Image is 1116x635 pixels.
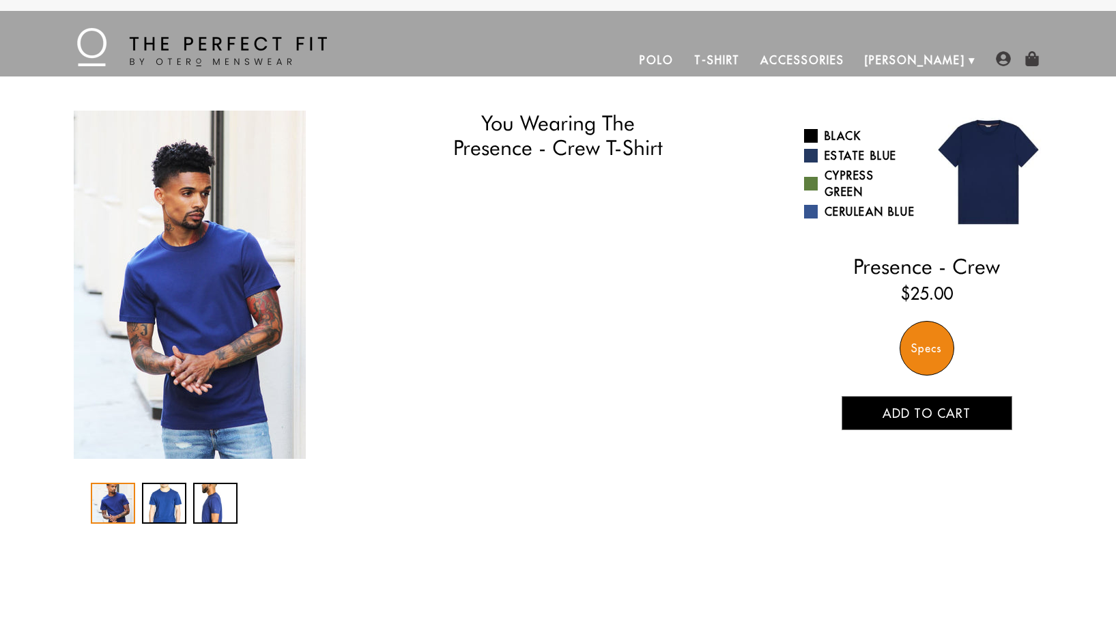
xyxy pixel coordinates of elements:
img: 013.jpg [927,111,1050,234]
div: 1 / 3 [91,483,135,524]
a: Cypress Green [804,167,917,200]
a: Black [804,128,917,144]
div: 2 / 3 [142,483,186,524]
ins: $25.00 [901,281,953,306]
a: Accessories [750,44,854,76]
div: 3 / 3 [193,483,238,524]
img: user-account-icon.png [996,51,1011,66]
span: Add to cart [883,406,971,421]
h1: You Wearing The Presence - Crew T-Shirt [396,111,720,160]
img: shopping-bag-icon.png [1025,51,1040,66]
a: Estate Blue [804,147,917,164]
img: IMG_2428_copy_1024x1024_2x_54a29d56-2a4d-4dd6-a028-5652b32cc0ff_340x.jpg [74,111,306,459]
a: Polo [629,44,684,76]
a: Cerulean Blue [804,203,917,220]
button: Add to cart [842,396,1012,430]
a: T-Shirt [684,44,750,76]
div: 1 / 3 [67,111,313,459]
h2: Presence - Crew [804,254,1050,279]
a: [PERSON_NAME] [855,44,975,76]
div: Specs [900,321,954,376]
img: The Perfect Fit - by Otero Menswear - Logo [77,28,327,66]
